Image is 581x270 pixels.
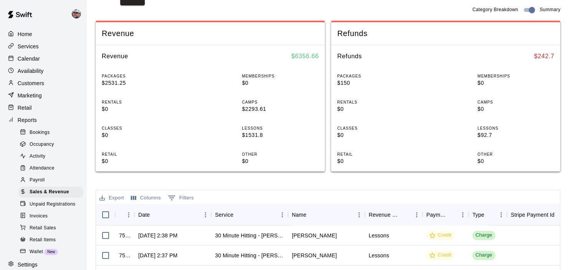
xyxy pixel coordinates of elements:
[446,209,457,220] button: Sort
[30,129,50,137] span: Bookings
[18,210,86,222] a: Invoices
[200,209,211,221] button: Menu
[337,73,414,79] p: PACKAGES
[18,92,42,99] p: Marketing
[18,151,86,163] a: Activity
[166,192,196,204] button: Show filters
[337,79,414,87] p: $150
[30,212,48,220] span: Invoices
[292,252,337,259] div: Matteo Marenco
[18,55,40,63] p: Calendar
[18,104,32,112] p: Retail
[18,199,83,210] div: Unpaid Registrations
[102,99,179,105] p: RENTALS
[468,204,507,226] div: Type
[242,105,319,113] p: $2293.61
[6,114,80,126] a: Reports
[422,204,468,226] div: Payment Method
[369,204,400,226] div: Revenue Category
[211,204,288,226] div: Service
[472,204,484,226] div: Type
[369,232,389,239] div: Lessons
[102,28,319,39] span: Revenue
[365,204,422,226] div: Revenue Category
[6,41,80,52] a: Services
[242,151,319,157] p: OTHER
[18,30,32,38] p: Home
[30,141,54,148] span: Occupancy
[119,232,131,239] div: 751775
[138,252,177,259] div: Aug 12, 2025, 2:37 PM
[555,209,565,220] button: Sort
[18,187,83,198] div: Sales & Revenue
[18,247,83,257] div: WalletNew
[30,188,69,196] span: Sales & Revenue
[495,209,507,221] button: Menu
[215,252,284,259] div: 30 Minute Hitting - Voorhees
[150,209,161,220] button: Sort
[411,209,422,221] button: Menu
[30,201,75,208] span: Unpaid Registrations
[337,99,414,105] p: RENTALS
[18,139,83,150] div: Occupancy
[18,43,39,50] p: Services
[477,125,554,131] p: LESSONS
[30,176,45,184] span: Payroll
[102,73,179,79] p: PACKAGES
[288,204,365,226] div: Name
[18,127,83,138] div: Bookings
[102,51,128,61] h6: Revenue
[6,65,80,77] a: Availability
[98,192,126,204] button: Export
[102,79,179,87] p: $2531.25
[291,51,319,61] h6: $ 6356.66
[477,131,554,139] p: $92.7
[6,102,80,114] a: Retail
[534,51,555,61] h6: $ 242.7
[477,105,554,113] p: $0
[337,28,554,39] span: Refunds
[477,73,554,79] p: MEMBERSHIPS
[72,9,81,18] img: Alec Silverman
[477,157,554,165] p: $0
[477,151,554,157] p: OTHER
[337,131,414,139] p: $0
[30,236,56,244] span: Retail Items
[119,252,131,259] div: 751772
[475,252,492,259] div: Charge
[18,67,44,75] p: Availability
[30,165,55,172] span: Attendance
[18,175,86,186] a: Payroll
[337,125,414,131] p: CLASSES
[242,99,319,105] p: CAMPS
[337,105,414,113] p: $0
[30,224,56,232] span: Retail Sales
[475,232,492,239] div: Charge
[18,116,37,124] p: Reports
[6,28,80,40] a: Home
[337,157,414,165] p: $0
[6,77,80,89] a: Customers
[242,73,319,79] p: MEMBERSHIPS
[540,6,560,14] span: Summary
[18,223,83,234] div: Retail Sales
[6,53,80,64] a: Calendar
[400,209,411,220] button: Sort
[30,248,43,256] span: Wallet
[102,105,179,113] p: $0
[6,90,80,101] a: Marketing
[102,125,179,131] p: CLASSES
[115,204,134,226] div: InvoiceId
[18,246,86,258] a: WalletNew
[134,204,211,226] div: Date
[18,261,38,268] p: Settings
[102,131,179,139] p: $0
[472,6,518,14] span: Category Breakdown
[18,235,83,245] div: Retail Items
[215,204,233,226] div: Service
[306,209,317,220] button: Sort
[292,232,337,239] div: Matteo Marenco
